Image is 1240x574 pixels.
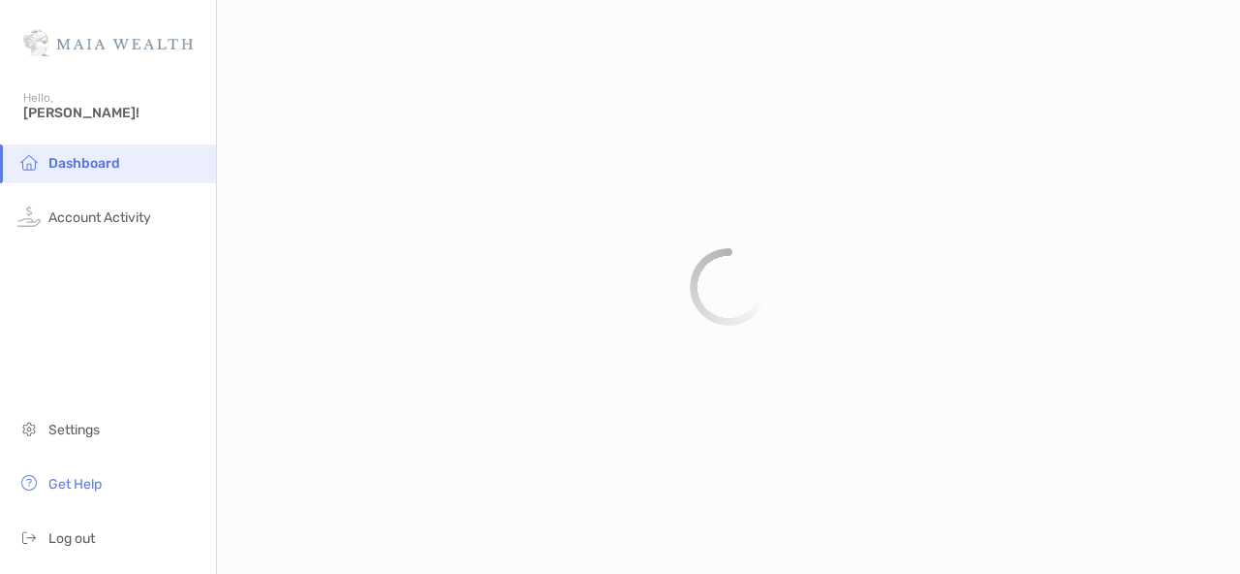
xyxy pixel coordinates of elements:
[48,155,120,172] span: Dashboard
[48,209,151,226] span: Account Activity
[23,105,204,121] span: [PERSON_NAME]!
[48,422,100,438] span: Settings
[48,530,95,547] span: Log out
[17,417,41,440] img: settings icon
[48,476,102,493] span: Get Help
[17,205,41,228] img: activity icon
[23,8,193,78] img: Zoe Logo
[17,526,41,549] img: logout icon
[17,471,41,494] img: get-help icon
[17,150,41,174] img: household icon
